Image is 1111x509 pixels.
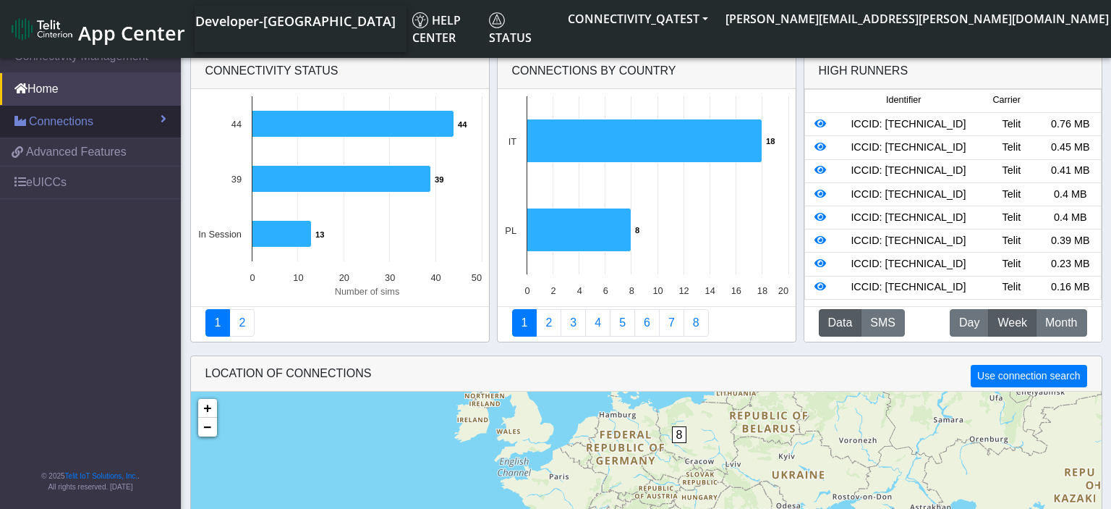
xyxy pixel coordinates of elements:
div: 0.16 MB [1041,279,1099,295]
a: Usage per Country [561,309,586,337]
text: IT [508,136,516,147]
a: Connectivity status [205,309,231,337]
div: 0.41 MB [1041,163,1099,179]
text: Number of sims [335,286,400,297]
a: Carrier [536,309,561,337]
text: 8 [635,226,639,235]
text: 18 [766,137,775,146]
text: 50 [472,272,482,283]
div: Connections By Country [498,54,796,89]
div: 0.45 MB [1041,140,1099,156]
button: Day [950,309,989,337]
span: Carrier [992,93,1020,107]
div: Telit [982,140,1041,156]
text: 44 [458,120,467,129]
a: 14 Days Trend [634,309,660,337]
button: SMS [861,309,905,337]
div: Telit [982,256,1041,272]
text: 16 [731,285,741,296]
div: ICCID: [TECHNICAL_ID] [835,233,982,249]
div: Telit [982,233,1041,249]
text: 14 [705,285,715,296]
div: ICCID: [TECHNICAL_ID] [835,279,982,295]
a: Telit IoT Solutions, Inc. [65,472,137,480]
text: 30 [385,272,395,283]
span: Identifier [886,93,921,107]
a: Connections By Carrier [585,309,610,337]
div: LOCATION OF CONNECTIONS [191,356,1102,392]
text: 40 [431,272,441,283]
text: 4 [576,285,582,296]
text: 0 [250,272,255,283]
button: Week [988,309,1036,337]
span: Day [959,314,979,332]
div: ICCID: [TECHNICAL_ID] [835,210,982,226]
img: knowledge.svg [412,12,428,28]
a: Zoom in [198,399,217,418]
div: Telit [982,163,1041,179]
text: In Session [198,229,242,240]
div: ICCID: [TECHNICAL_ID] [835,187,982,203]
div: 0.4 MB [1041,187,1099,203]
img: status.svg [489,12,505,28]
span: App Center [78,20,185,46]
text: 39 [231,174,242,185]
a: Your current platform instance [195,6,395,35]
div: ICCID: [TECHNICAL_ID] [835,140,982,156]
span: Developer-[GEOGRAPHIC_DATA] [195,12,396,30]
button: Data [819,309,862,337]
div: 0.4 MB [1041,210,1099,226]
button: Use connection search [971,365,1086,387]
button: Month [1036,309,1086,337]
a: Connections By Country [512,309,537,337]
text: 12 [678,285,689,296]
div: Connectivity status [191,54,489,89]
button: CONNECTIVITY_QATEST [559,6,717,32]
div: High Runners [819,62,908,80]
text: 44 [231,119,242,130]
div: Telit [982,117,1041,132]
text: 10 [293,272,303,283]
text: 0 [524,285,529,296]
a: Zero Session [659,309,684,337]
text: 2 [550,285,555,296]
text: 6 [603,285,608,296]
text: 13 [315,230,324,239]
a: Usage by Carrier [610,309,635,337]
span: Help center [412,12,461,46]
a: Zoom out [198,418,217,437]
text: 39 [435,175,443,184]
a: App Center [12,14,183,45]
a: Status [483,6,559,52]
span: Connections [29,113,93,130]
div: Telit [982,210,1041,226]
text: 20 [778,285,788,296]
text: 18 [757,285,767,296]
nav: Summary paging [512,309,781,337]
div: Telit [982,279,1041,295]
div: 0.23 MB [1041,256,1099,272]
span: Status [489,12,532,46]
div: ICCID: [TECHNICAL_ID] [835,256,982,272]
text: 20 [339,272,349,283]
nav: Summary paging [205,309,474,337]
span: 8 [672,426,687,443]
div: Telit [982,187,1041,203]
text: 8 [629,285,634,296]
a: Not Connected for 30 days [684,309,709,337]
span: Month [1045,314,1077,332]
div: 0.39 MB [1041,233,1099,249]
span: Week [997,314,1027,332]
text: PL [505,225,516,236]
a: Deployment status [229,309,255,337]
text: 10 [652,285,663,296]
img: logo-telit-cinterion-gw-new.png [12,17,72,41]
span: Advanced Features [26,143,127,161]
div: ICCID: [TECHNICAL_ID] [835,163,982,179]
div: ICCID: [TECHNICAL_ID] [835,117,982,132]
div: 0.76 MB [1041,117,1099,132]
a: Help center [406,6,483,52]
